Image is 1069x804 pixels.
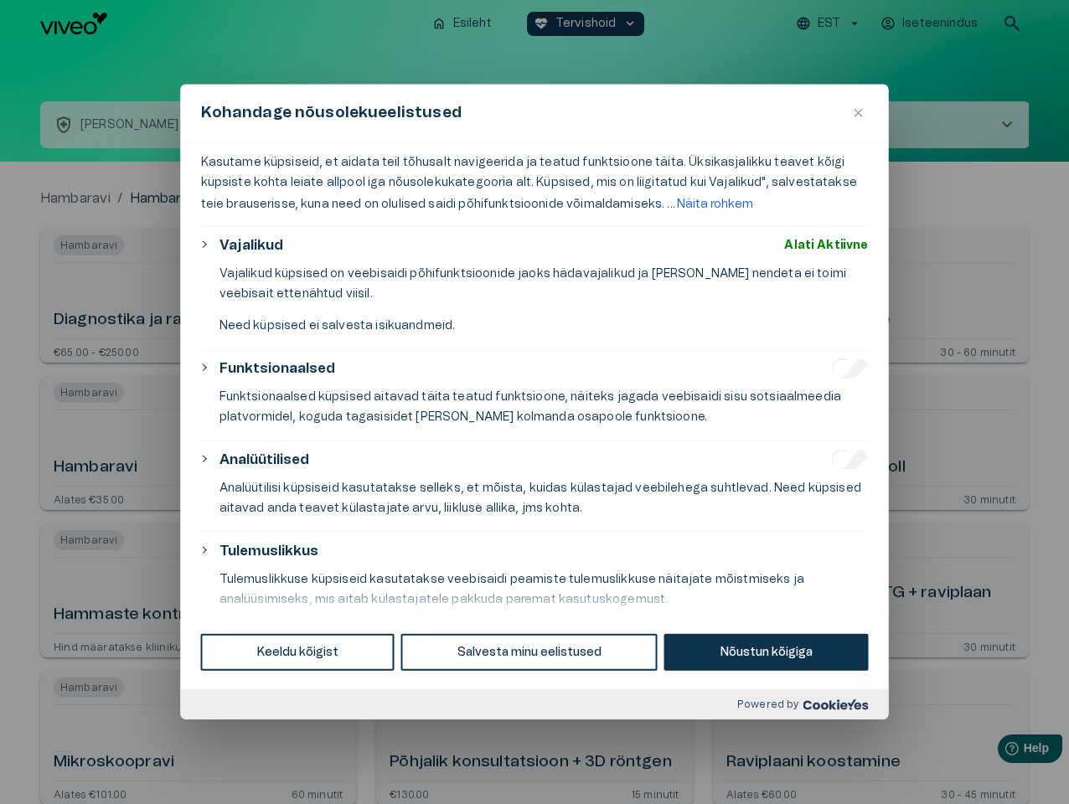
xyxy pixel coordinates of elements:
span: Kohandage nõusolekueelistused [201,103,462,123]
span: Alati Aktiivne [784,235,868,255]
img: Close [855,109,863,117]
p: Funktsionaalsed küpsised aitavad täita teatud funktsioone, näiteks jagada veebisaidi sisu sotsiaa... [219,387,869,427]
button: Keeldu kõigist [201,634,395,671]
input: Luba Analüütilised [832,450,869,470]
button: Vajalikud [219,235,283,255]
button: Nõustun kõigiga [664,634,869,671]
span: Help [85,13,111,27]
div: Kohandage nõusolekueelistused [181,85,889,719]
button: Tulemuslikkus [219,541,318,561]
div: Powered by [181,689,889,719]
p: Tulemuslikkuse küpsiseid kasutatakse veebisaidi peamiste tulemuslikkuse näitajate mõistmiseks ja ... [219,569,869,610]
button: Funktsionaalsed [219,358,335,379]
button: Analüütilised [219,450,309,470]
p: Need küpsised ei salvesta isikuandmeid. [219,316,869,336]
p: Analüütilisi küpsiseid kasutatakse selleks, et mõista, kuidas külastajad veebilehega suhtlevad. N... [219,478,869,518]
button: Näita rohkem [675,193,755,216]
p: Vajalikud küpsised on veebisaidi põhifunktsioonide jaoks hädavajalikud ja [PERSON_NAME] nendeta e... [219,264,869,304]
img: Cookieyes logo [803,699,869,710]
button: Sulge [849,103,869,123]
input: Luba Funktsionaalsed [832,358,869,379]
p: Kasutame küpsiseid, et aidata teil tõhusalt navigeerida ja teatud funktsioone täita. Üksikasjalik... [201,152,869,216]
button: Salvesta minu eelistused [401,634,658,671]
